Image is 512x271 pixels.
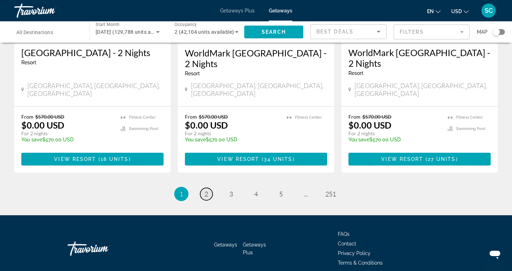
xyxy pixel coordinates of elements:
[428,156,456,162] span: 27 units
[129,115,156,120] span: Fitness Center
[220,8,255,13] a: Getaways Plus
[14,1,85,20] a: Travorium
[185,114,197,120] span: From
[21,120,64,130] p: $0.00 USD
[199,114,228,120] span: $570.00 USD
[295,115,322,120] span: Fitness Center
[451,6,469,16] button: Change currency
[204,190,208,198] span: 2
[214,242,237,248] a: Getaways
[175,29,234,35] span: 2 (42,104 units available)
[477,27,487,37] span: Map
[348,120,391,130] p: $0.00 USD
[254,190,258,198] span: 4
[279,190,283,198] span: 5
[229,190,233,198] span: 3
[16,29,53,35] span: All Destinations
[243,242,266,255] a: Getaways Plus
[54,156,96,162] span: View Resort
[244,26,303,38] button: Search
[96,29,171,35] span: [DATE] (129,788 units available)
[185,71,200,76] span: Resort
[456,126,485,131] span: Swimming Pool
[348,47,491,69] a: WorldMark [GEOGRAPHIC_DATA] - 2 Nights
[21,60,36,65] span: Resort
[262,29,286,35] span: Search
[338,231,350,237] a: FAQs
[21,153,164,166] button: View Resort(18 units)
[316,27,380,36] mat-select: Sort by
[427,6,441,16] button: Change language
[96,156,130,162] span: ( )
[101,156,129,162] span: 18 units
[381,156,423,162] span: View Resort
[325,190,336,198] span: 251
[348,153,491,166] button: View Resort(27 units)
[304,190,308,198] span: ...
[316,29,353,34] span: Best Deals
[338,250,370,256] a: Privacy Policy
[185,153,327,166] button: View Resort(34 units)
[423,156,458,162] span: ( )
[362,114,391,120] span: $570.00 USD
[259,156,294,162] span: ( )
[35,114,64,120] span: $570.00 USD
[68,238,139,259] a: Travorium
[338,241,356,246] a: Contact
[27,82,164,97] span: [GEOGRAPHIC_DATA], [GEOGRAPHIC_DATA], [GEOGRAPHIC_DATA]
[21,114,33,120] span: From
[338,260,383,266] a: Terms & Conditions
[129,126,158,131] span: Swimming Pool
[185,137,279,142] p: $570.00 USD
[264,156,293,162] span: 34 units
[348,137,369,142] span: You save
[348,137,441,142] p: $570.00 USD
[175,22,197,27] span: Occupancy
[180,190,183,198] span: 1
[191,82,327,97] span: [GEOGRAPHIC_DATA], [GEOGRAPHIC_DATA], [GEOGRAPHIC_DATA]
[354,82,491,97] span: [GEOGRAPHIC_DATA], [GEOGRAPHIC_DATA], [GEOGRAPHIC_DATA]
[348,70,363,76] span: Resort
[21,137,113,142] p: $570.00 USD
[269,8,292,13] a: Getaways
[394,24,470,40] button: Filter
[456,115,483,120] span: Fitness Center
[348,114,361,120] span: From
[21,47,164,58] a: [GEOGRAPHIC_DATA] - 2 Nights
[451,9,462,14] span: USD
[185,137,206,142] span: You save
[185,48,327,69] a: WorldMark [GEOGRAPHIC_DATA] - 2 Nights
[427,9,434,14] span: en
[484,243,506,265] iframe: Bouton de lancement de la fenêtre de messagerie
[217,156,259,162] span: View Resort
[485,7,493,14] span: SC
[96,22,119,27] span: Start Month
[14,187,498,201] nav: Pagination
[185,120,228,130] p: $0.00 USD
[21,137,42,142] span: You save
[185,130,279,137] p: For 2 nights
[348,130,441,137] p: For 2 nights
[21,130,113,137] p: For 2 nights
[479,3,498,18] button: User Menu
